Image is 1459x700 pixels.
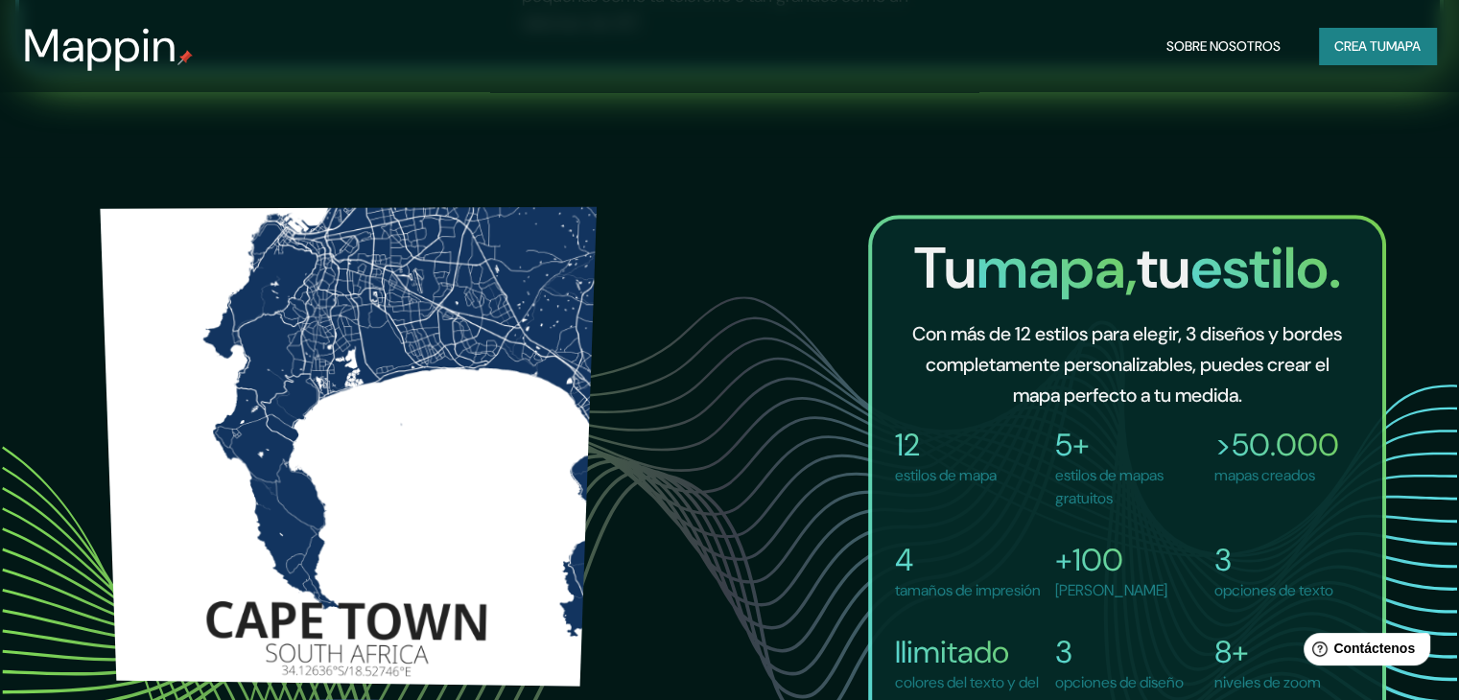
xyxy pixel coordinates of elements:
[1166,37,1281,55] font: Sobre nosotros
[1214,540,1232,580] font: 3
[1214,465,1315,485] font: mapas creados
[23,15,177,76] font: Mappin
[100,193,598,674] img: cape-town.png
[1189,230,1340,306] font: estilo.
[177,50,193,65] img: pin de mapeo
[895,580,1041,600] font: tamaños de impresión
[895,465,997,485] font: estilos de mapa
[1055,580,1167,600] font: [PERSON_NAME]
[1386,37,1421,55] font: mapa
[1055,632,1072,672] font: 3
[1288,625,1438,679] iframe: Lanzador de widgets de ayuda
[895,632,1009,672] font: Ilimitado
[1055,465,1164,508] font: estilos de mapas gratuitos
[1159,28,1288,64] button: Sobre nosotros
[1214,672,1321,692] font: niveles de zoom
[1214,580,1333,600] font: opciones de texto
[1055,672,1184,692] font: opciones de diseño
[1055,425,1090,465] font: 5+
[976,230,1136,306] font: mapa,
[912,321,1342,408] font: Con más de 12 estilos para elegir, 3 diseños y bordes completamente personalizables, puedes crear...
[1334,37,1386,55] font: Crea tu
[895,540,913,580] font: 4
[1214,425,1339,465] font: >50.000
[1055,540,1123,580] font: +100
[895,425,920,465] font: 12
[1319,28,1436,64] button: Crea tumapa
[1214,632,1249,672] font: 8+
[913,230,976,306] font: Tu
[1136,230,1189,306] font: tu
